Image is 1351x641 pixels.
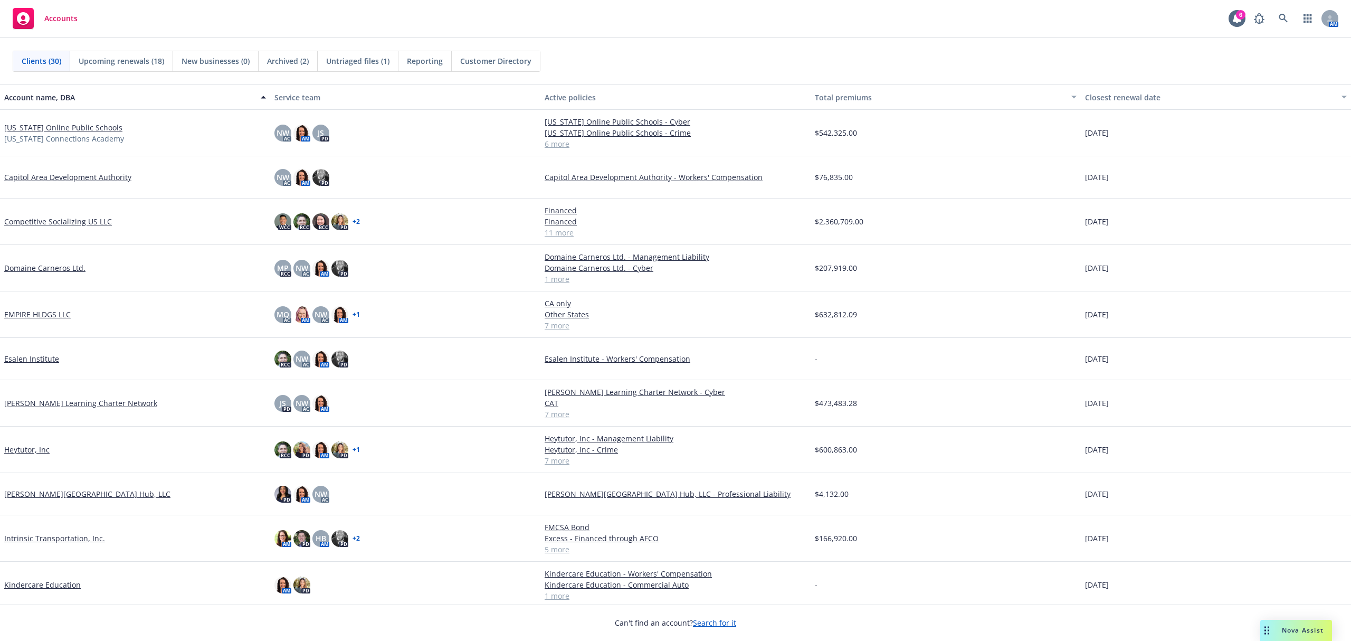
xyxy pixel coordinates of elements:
img: photo [274,530,291,547]
img: photo [293,306,310,323]
button: Total premiums [811,84,1081,110]
span: $600,863.00 [815,444,857,455]
a: Competitive Socializing US LLC [4,216,112,227]
button: Nova Assist [1260,620,1332,641]
img: photo [331,530,348,547]
img: photo [312,395,329,412]
div: Closest renewal date [1085,92,1335,103]
span: [DATE] [1085,353,1109,364]
img: photo [274,213,291,230]
a: [US_STATE] Online Public Schools - Crime [545,127,806,138]
span: Reporting [407,55,443,67]
a: Domaine Carneros Ltd. - Cyber [545,262,806,274]
a: Other States [545,309,806,320]
a: [PERSON_NAME] Learning Charter Network - Cyber [545,387,806,398]
span: [DATE] [1085,533,1109,544]
a: CA only [545,298,806,309]
a: Financed [545,205,806,216]
a: Excess - Financed through AFCO [545,533,806,544]
a: Heytutor, Inc - Crime [545,444,806,455]
span: [DATE] [1085,309,1109,320]
a: Heytutor, Inc [4,444,50,455]
a: [PERSON_NAME] Learning Charter Network [4,398,157,409]
span: [DATE] [1085,398,1109,409]
img: photo [331,213,348,230]
img: photo [274,577,291,593]
a: Report a Bug [1249,8,1270,29]
div: 6 [1236,10,1245,20]
span: [DATE] [1085,579,1109,590]
a: Accounts [8,4,82,33]
img: photo [293,530,310,547]
img: photo [331,306,348,323]
img: photo [331,441,348,458]
span: [DATE] [1085,127,1109,138]
span: MQ [277,309,289,320]
span: NW [315,309,327,320]
a: Esalen Institute - Workers' Compensation [545,353,806,364]
span: - [815,353,817,364]
a: Capitol Area Development Authority - Workers' Compensation [545,172,806,183]
button: Service team [270,84,540,110]
a: Intrinsic Transportation, Inc. [4,533,105,544]
a: EMPIRE HLDGS LLC [4,309,71,320]
a: Switch app [1297,8,1318,29]
a: 7 more [545,320,806,331]
img: photo [331,260,348,277]
span: NW [296,262,308,274]
span: Upcoming renewals (18) [79,55,164,67]
span: Archived (2) [267,55,309,67]
a: 1 more [545,274,806,285]
span: [DATE] [1085,444,1109,455]
span: NW [296,353,308,364]
img: photo [312,441,329,458]
a: 6 more [545,138,806,149]
img: photo [312,169,329,186]
div: Total premiums [815,92,1065,103]
button: Closest renewal date [1081,84,1351,110]
span: NW [315,488,327,499]
span: JS [280,398,286,409]
a: + 2 [353,535,360,542]
a: Domaine Carneros Ltd. [4,262,85,274]
a: 1 more [545,590,806,601]
img: photo [312,351,329,367]
a: + 2 [353,219,360,225]
a: Search for it [693,618,736,628]
button: Active policies [540,84,811,110]
img: photo [312,213,329,230]
span: [DATE] [1085,488,1109,499]
img: photo [293,125,310,142]
a: Capitol Area Development Authority [4,172,131,183]
span: NW [296,398,308,409]
div: Account name, DBA [4,92,254,103]
a: 5 more [545,544,806,555]
a: Kindercare Education [4,579,81,590]
a: Heytutor, Inc - Management Liability [545,433,806,444]
span: New businesses (0) [182,55,250,67]
div: Active policies [545,92,806,103]
span: $473,483.28 [815,398,857,409]
a: Domaine Carneros Ltd. - Management Liability [545,251,806,262]
a: Financed [545,216,806,227]
a: [US_STATE] Online Public Schools [4,122,122,133]
span: $2,360,709.00 [815,216,863,227]
a: [US_STATE] Online Public Schools - Cyber [545,116,806,127]
span: [US_STATE] Connections Academy [4,133,124,144]
img: photo [293,577,310,593]
img: photo [293,213,310,230]
a: Esalen Institute [4,353,59,364]
span: $166,920.00 [815,533,857,544]
a: [PERSON_NAME][GEOGRAPHIC_DATA] Hub, LLC [4,488,170,499]
span: Nova Assist [1282,626,1324,635]
a: CAT [545,398,806,409]
span: Accounts [44,14,78,23]
img: photo [274,486,291,503]
span: $542,325.00 [815,127,857,138]
span: [DATE] [1085,262,1109,274]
